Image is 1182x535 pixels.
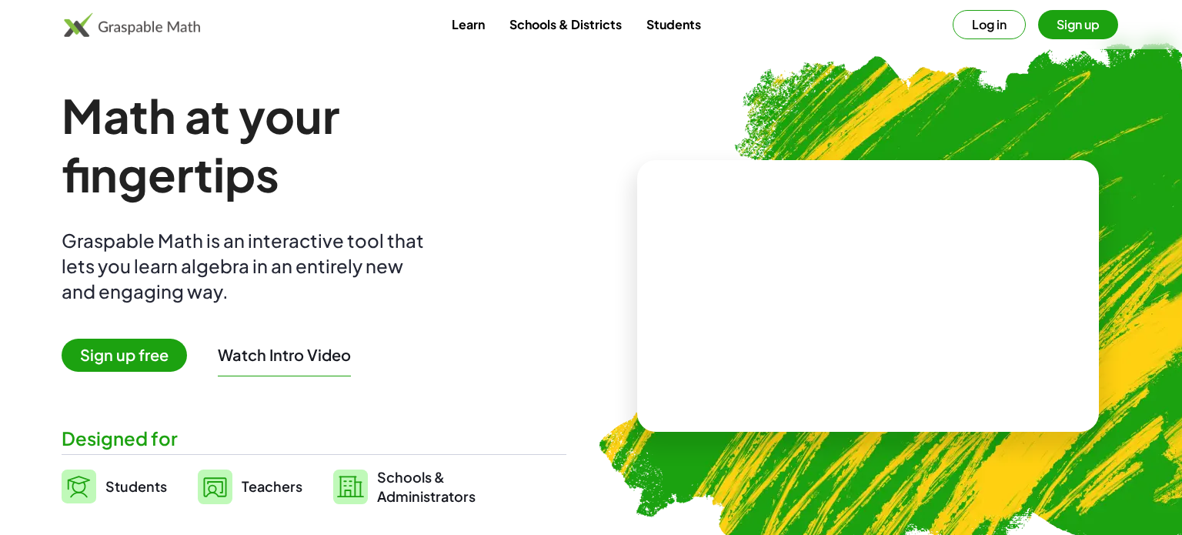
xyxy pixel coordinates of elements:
h1: Math at your fingertips [62,86,551,203]
div: Designed for [62,426,566,451]
a: Teachers [198,467,302,506]
a: Schools & Districts [497,10,634,38]
button: Watch Intro Video [218,345,351,365]
span: Schools & Administrators [377,467,476,506]
button: Sign up [1038,10,1118,39]
img: svg%3e [333,470,368,504]
a: Students [62,467,167,506]
div: Graspable Math is an interactive tool that lets you learn algebra in an entirely new and engaging... [62,228,431,304]
span: Teachers [242,477,302,495]
img: svg%3e [198,470,232,504]
button: Log in [953,10,1026,39]
img: svg%3e [62,470,96,503]
a: Schools &Administrators [333,467,476,506]
a: Learn [439,10,497,38]
span: Sign up free [62,339,187,372]
video: What is this? This is dynamic math notation. Dynamic math notation plays a central role in how Gr... [753,239,983,354]
span: Students [105,477,167,495]
a: Students [634,10,713,38]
